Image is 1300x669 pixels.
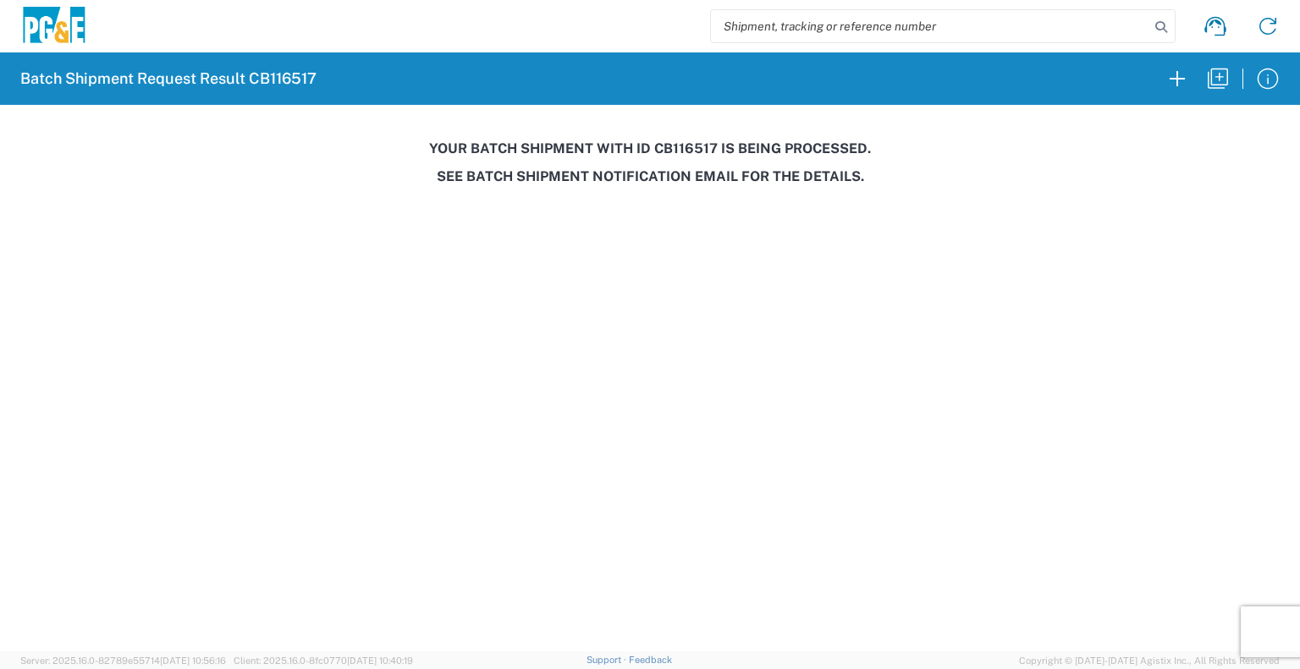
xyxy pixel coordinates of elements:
[347,655,413,666] span: [DATE] 10:40:19
[20,655,226,666] span: Server: 2025.16.0-82789e55714
[12,168,1288,184] h3: See Batch Shipment Notification email for the details.
[1019,653,1280,668] span: Copyright © [DATE]-[DATE] Agistix Inc., All Rights Reserved
[160,655,226,666] span: [DATE] 10:56:16
[234,655,413,666] span: Client: 2025.16.0-8fc0770
[12,140,1288,156] h3: Your batch shipment with id CB116517 is being processed.
[20,69,317,89] h2: Batch Shipment Request Result CB116517
[711,10,1149,42] input: Shipment, tracking or reference number
[587,655,629,665] a: Support
[629,655,672,665] a: Feedback
[20,7,88,47] img: pge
